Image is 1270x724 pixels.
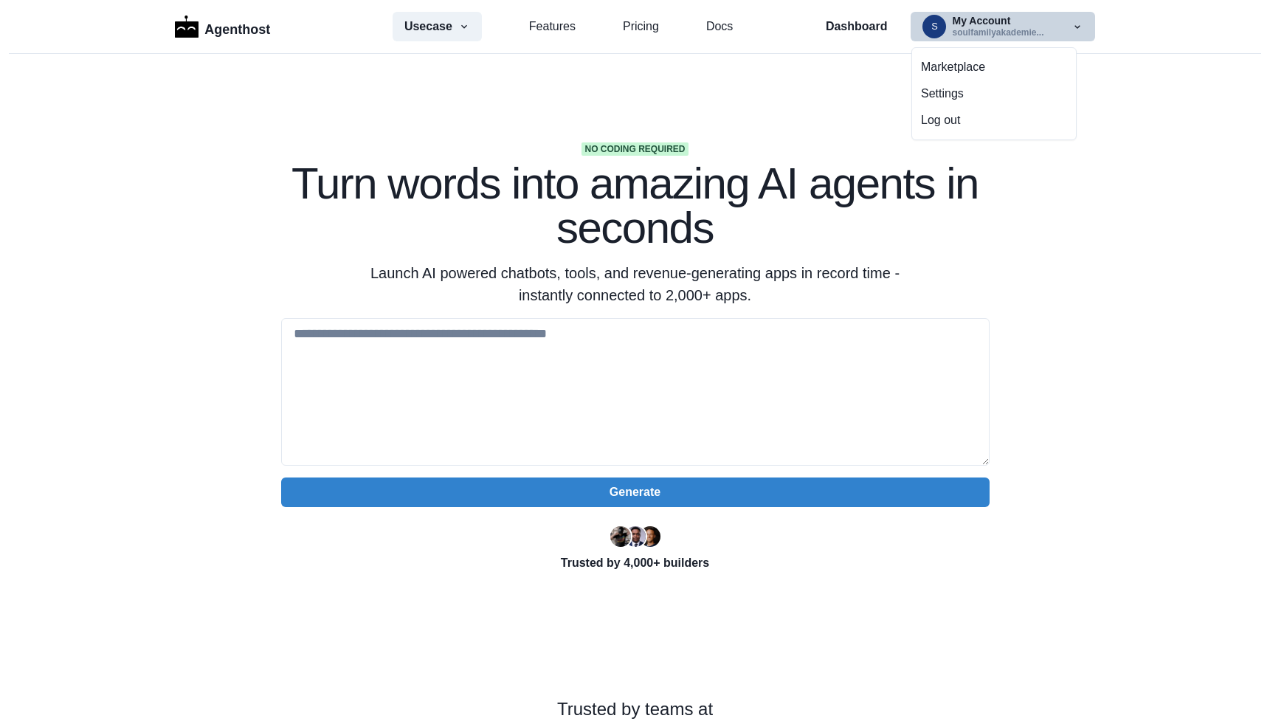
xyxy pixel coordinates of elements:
img: Segun Adebayo [625,526,646,547]
button: Generate [281,478,990,507]
a: LogoAgenthost [175,14,271,40]
h1: Turn words into amazing AI agents in seconds [281,162,990,250]
p: Agenthost [204,14,270,40]
button: Marketplace [912,54,1076,80]
img: Logo [175,15,199,38]
button: Log out [912,107,1076,134]
img: Kent Dodds [640,526,660,547]
a: Dashboard [826,18,888,35]
button: soulfamilyakademie@gmail.comMy Accountsoulfamilyakademie... [911,12,1095,41]
button: Settings [912,80,1076,107]
img: Ryan Florence [610,526,631,547]
a: Docs [706,18,733,35]
p: Launch AI powered chatbots, tools, and revenue-generating apps in record time - instantly connect... [352,262,919,306]
span: No coding required [581,142,688,156]
p: Trusted by teams at [47,696,1223,723]
button: Usecase [393,12,482,41]
p: Trusted by 4,000+ builders [281,554,990,572]
a: Features [529,18,576,35]
a: Pricing [623,18,659,35]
